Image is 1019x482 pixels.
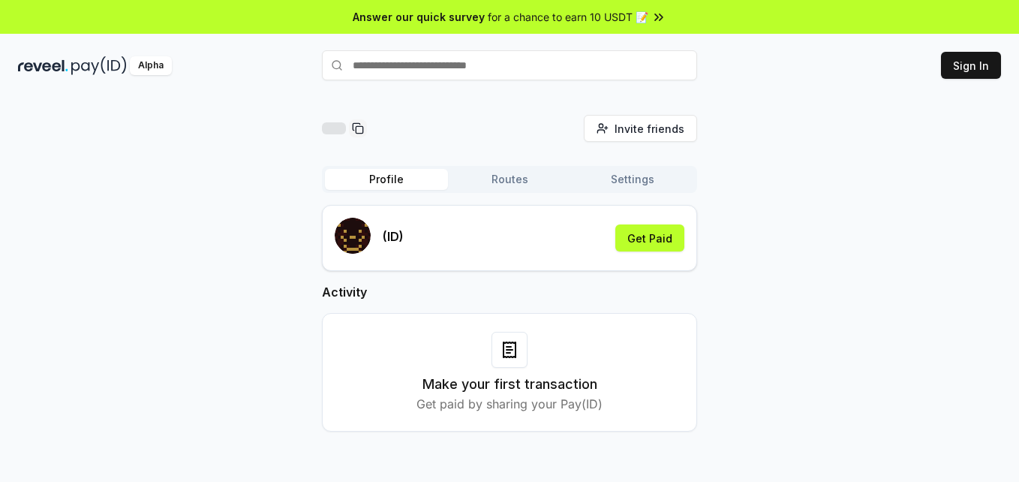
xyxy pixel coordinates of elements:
p: (ID) [383,227,404,246]
img: reveel_dark [18,56,68,75]
button: Invite friends [584,115,697,142]
div: Alpha [130,56,172,75]
span: for a chance to earn 10 USDT 📝 [488,9,648,25]
button: Settings [571,169,694,190]
img: pay_id [71,56,127,75]
p: Get paid by sharing your Pay(ID) [416,395,603,413]
button: Sign In [941,52,1001,79]
button: Get Paid [615,224,684,252]
button: Profile [325,169,448,190]
h3: Make your first transaction [422,374,597,395]
h2: Activity [322,283,697,301]
button: Routes [448,169,571,190]
span: Answer our quick survey [353,9,485,25]
span: Invite friends [615,121,684,137]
